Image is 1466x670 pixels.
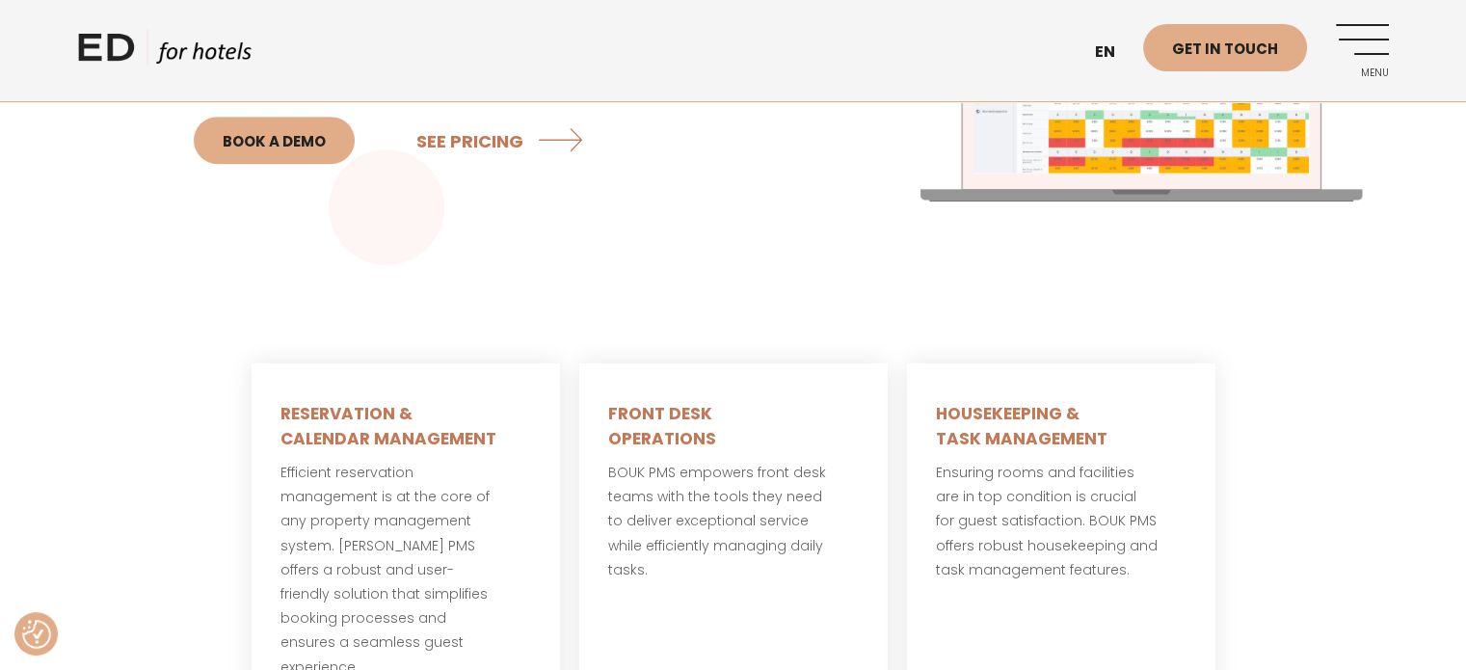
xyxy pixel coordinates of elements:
a: en [1085,29,1143,76]
a: Menu [1336,24,1389,77]
h5: FRONT DESK OPERATIONS [608,402,859,451]
span: Menu [1336,67,1389,79]
a: Get in touch [1143,24,1307,71]
a: ED HOTELS [78,29,252,77]
a: BOOK A DEMO [194,117,355,164]
img: Revisit consent button [22,620,51,649]
span: Ensuring rooms and facilities are in top condition is crucial for guest satisfaction. BOUK PMS of... [936,463,1158,579]
h5: RESERVATION & CALENDAR MANAGEMENT [280,402,531,451]
button: Consent Preferences [22,620,51,649]
h5: HOUSEKEEPING & TASK MANAGEMENT [936,402,1186,451]
span: BOUK PMS empowers front desk teams with the tools they need to deliver exceptional service while ... [608,463,826,579]
a: SEE PRICING [416,115,591,166]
